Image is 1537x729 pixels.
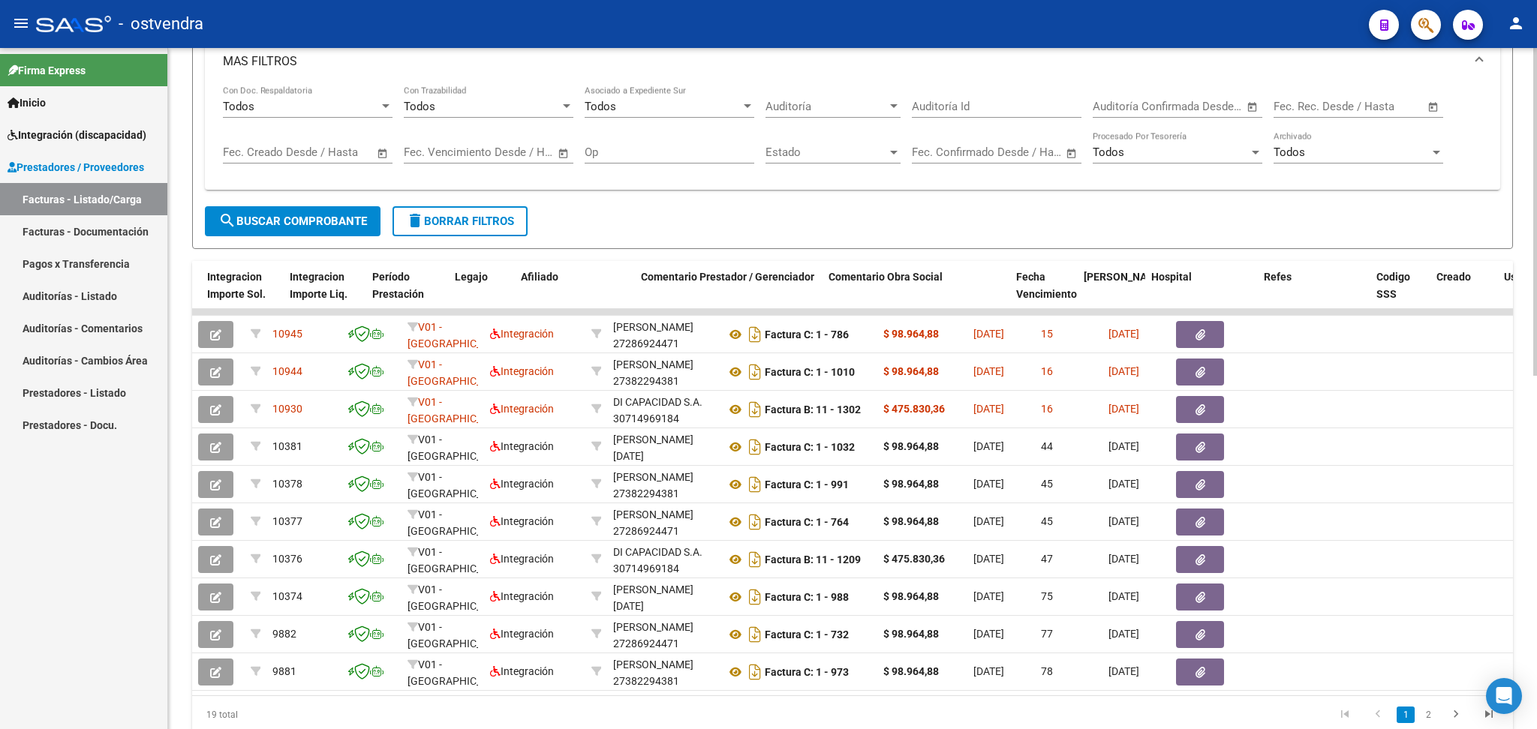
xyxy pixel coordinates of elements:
span: Todos [585,100,616,113]
i: Descargar documento [745,585,765,609]
span: 47 [1041,553,1053,565]
a: 1 [1397,706,1415,723]
span: Afiliado [521,271,558,283]
div: 27382294381 [613,469,714,500]
span: Integración [490,440,554,452]
strong: $ 475.830,36 [883,553,945,565]
mat-panel-title: MAS FILTROS [223,53,1464,70]
datatable-header-cell: Hospital [1145,261,1258,327]
div: 30714969184 [613,544,714,575]
strong: Factura C: 1 - 988 [765,591,849,603]
span: 45 [1041,478,1053,490]
span: 10381 [272,440,302,452]
span: 78 [1041,665,1053,677]
span: 16 [1041,403,1053,415]
span: [DATE] [1108,403,1139,415]
i: Descargar documento [745,660,765,684]
span: 10377 [272,515,302,527]
span: 44 [1041,440,1053,452]
span: 10944 [272,365,302,377]
li: page 2 [1417,702,1439,727]
input: Fecha fin [297,145,370,159]
strong: $ 98.964,88 [883,590,939,602]
div: [PERSON_NAME][DATE] [613,431,714,466]
button: Open calendar [555,145,573,162]
span: [DATE] [973,365,1004,377]
input: Fecha inicio [404,145,465,159]
button: Open calendar [1063,145,1081,162]
strong: $ 98.964,88 [883,328,939,340]
span: [DATE] [973,440,1004,452]
span: - ostvendra [119,7,203,40]
datatable-header-cell: Período Prestación [366,261,449,327]
button: Buscar Comprobante [205,206,380,236]
strong: $ 98.964,88 [883,515,939,527]
i: Descargar documento [745,360,765,384]
span: [DATE] [973,515,1004,527]
span: Integración [490,515,554,527]
span: 15 [1041,328,1053,340]
mat-expansion-panel-header: MAS FILTROS [205,37,1500,85]
div: Open Intercom Messenger [1486,678,1522,714]
input: Fecha fin [1348,100,1421,113]
i: Descargar documento [745,622,765,646]
strong: Factura B: 11 - 1302 [765,403,861,415]
span: Codigo SSS [1376,271,1410,300]
a: go to last page [1475,706,1503,723]
div: 27385459446 [613,581,714,613]
span: 10376 [272,553,302,565]
li: page 1 [1394,702,1417,727]
span: [DATE] [1108,328,1139,340]
strong: Factura C: 1 - 764 [765,516,849,528]
strong: $ 98.964,88 [883,478,939,490]
input: Fecha fin [1167,100,1240,113]
div: [PERSON_NAME] [613,469,693,486]
input: Fecha inicio [1093,100,1154,113]
span: [DATE] [1108,628,1139,640]
span: Integración [490,553,554,565]
strong: $ 98.964,88 [883,628,939,640]
span: Inicio [8,94,46,111]
div: [PERSON_NAME][DATE] [613,581,714,616]
datatable-header-cell: Afiliado [515,261,635,327]
span: 9881 [272,665,296,677]
div: 27382294381 [613,356,714,388]
div: [PERSON_NAME] [613,656,693,673]
span: Integración [490,328,554,340]
datatable-header-cell: Codigo SSS [1370,261,1430,327]
span: Comentario Obra Social [829,271,943,283]
a: go to next page [1442,706,1470,723]
span: Integración [490,403,554,415]
span: Fecha Vencimiento [1016,271,1077,300]
div: 30714969184 [613,394,714,425]
span: [DATE] [1108,590,1139,602]
span: Estado [765,145,887,159]
span: [DATE] [973,553,1004,565]
span: Hospital [1151,271,1192,283]
strong: $ 98.964,88 [883,365,939,377]
button: Open calendar [1425,98,1442,115]
i: Descargar documento [745,435,765,459]
strong: $ 98.964,88 [883,665,939,677]
span: 77 [1041,628,1053,640]
span: Integración [490,478,554,490]
span: [DATE] [1108,553,1139,565]
span: [DATE] [973,590,1004,602]
span: [DATE] [1108,478,1139,490]
span: [DATE] [1108,440,1139,452]
datatable-header-cell: Fecha Confimado [1078,261,1145,327]
input: Fecha inicio [223,145,284,159]
div: 27382294381 [613,656,714,688]
strong: Factura C: 1 - 991 [765,478,849,490]
span: [PERSON_NAME] [1084,271,1165,283]
span: Legajo [455,271,488,283]
datatable-header-cell: Integracion Importe Liq. [284,261,366,327]
strong: Factura C: 1 - 1010 [765,366,855,378]
strong: Factura C: 1 - 732 [765,628,849,640]
span: Creado [1436,271,1471,283]
div: [PERSON_NAME] [613,319,693,336]
span: 45 [1041,515,1053,527]
a: go to previous page [1364,706,1392,723]
span: Todos [223,100,254,113]
span: 10945 [272,328,302,340]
